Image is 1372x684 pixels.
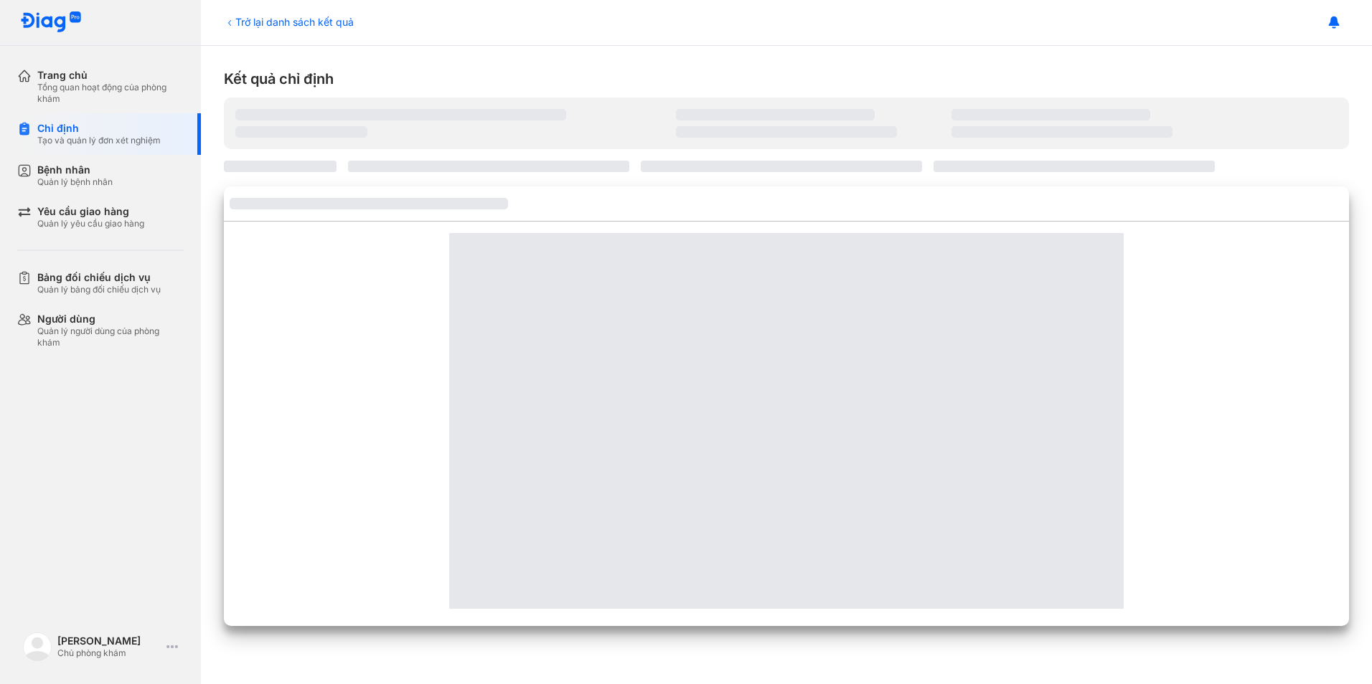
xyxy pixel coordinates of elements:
div: Kết quả chỉ định [224,69,1349,89]
div: Bệnh nhân [37,163,113,176]
div: Tạo và quản lý đơn xét nghiệm [37,135,161,146]
div: Quản lý bảng đối chiếu dịch vụ [37,284,161,295]
div: Yêu cầu giao hàng [37,205,144,218]
div: Quản lý yêu cầu giao hàng [37,218,144,229]
div: [PERSON_NAME] [57,635,161,647]
div: Người dùng [37,313,184,326]
img: logo [20,11,82,34]
div: Trở lại danh sách kết quả [224,14,354,29]
div: Quản lý người dùng của phòng khám [37,326,184,348]
div: Quản lý bệnh nhân [37,176,113,188]
div: Trang chủ [37,69,184,82]
div: Bảng đối chiếu dịch vụ [37,271,161,284]
div: Chỉ định [37,122,161,135]
div: Tổng quan hoạt động của phòng khám [37,82,184,105]
div: Chủ phòng khám [57,647,161,659]
img: logo [23,632,52,661]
